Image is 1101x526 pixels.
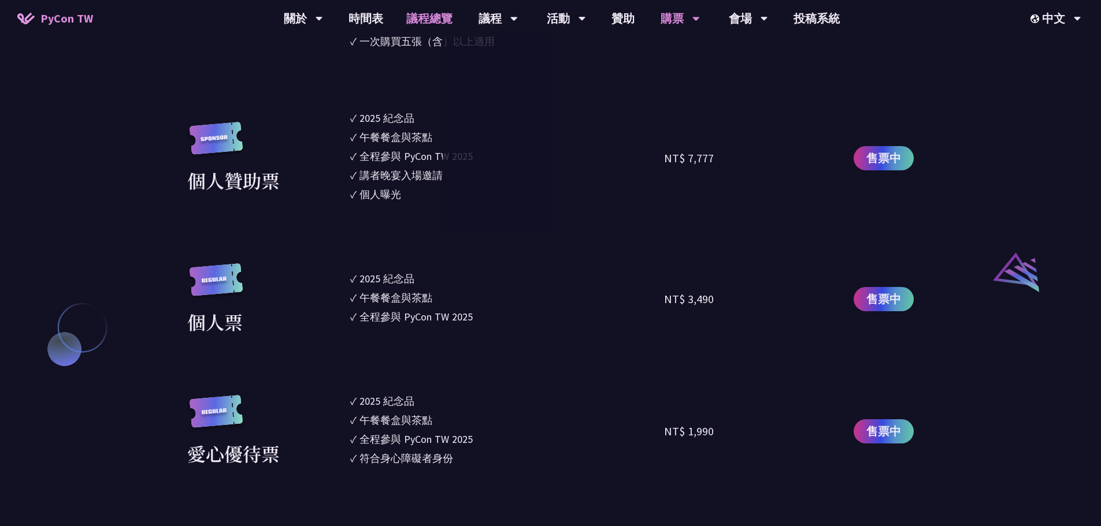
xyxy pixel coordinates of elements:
div: 全程參與 PyCon TW 2025 [359,148,473,164]
div: 講者晚宴入場邀請 [359,167,443,183]
div: NT$ 3,490 [664,290,714,308]
img: Locale Icon [1030,14,1042,23]
div: 全程參與 PyCon TW 2025 [359,431,473,447]
div: 一次購買五張（含）以上適用 [359,33,495,49]
div: NT$ 1,990 [664,423,714,440]
div: 午餐餐盒與茶點 [359,129,432,145]
img: regular.8f272d9.svg [187,263,245,308]
li: ✓ [350,148,665,164]
span: 售票中 [866,423,901,440]
div: 2025 紀念品 [359,393,414,409]
li: ✓ [350,309,665,324]
li: ✓ [350,271,665,286]
span: PyCon TW [40,10,93,27]
div: 全程參與 PyCon TW 2025 [359,309,473,324]
div: 愛心優待票 [187,439,280,467]
li: ✓ [350,110,665,126]
div: 午餐餐盒與茶點 [359,412,432,428]
li: ✓ [350,431,665,447]
li: ✓ [350,33,665,49]
span: 售票中 [866,150,901,167]
span: 售票中 [866,290,901,308]
li: ✓ [350,290,665,305]
div: 午餐餐盒與茶點 [359,290,432,305]
li: ✓ [350,450,665,466]
a: 售票中 [854,287,914,311]
div: 個人曝光 [359,186,401,202]
a: PyCon TW [6,4,105,33]
div: NT$ 7,777 [664,150,714,167]
li: ✓ [350,412,665,428]
div: 2025 紀念品 [359,110,414,126]
img: regular.8f272d9.svg [187,395,245,439]
li: ✓ [350,129,665,145]
div: 個人票 [187,308,243,335]
div: 符合身心障礙者身份 [359,450,453,466]
img: Home icon of PyCon TW 2025 [17,13,35,24]
a: 售票中 [854,419,914,443]
div: 2025 紀念品 [359,271,414,286]
img: sponsor.43e6a3a.svg [187,122,245,166]
div: 個人贊助票 [187,166,280,194]
li: ✓ [350,186,665,202]
a: 售票中 [854,146,914,170]
li: ✓ [350,167,665,183]
li: ✓ [350,393,665,409]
